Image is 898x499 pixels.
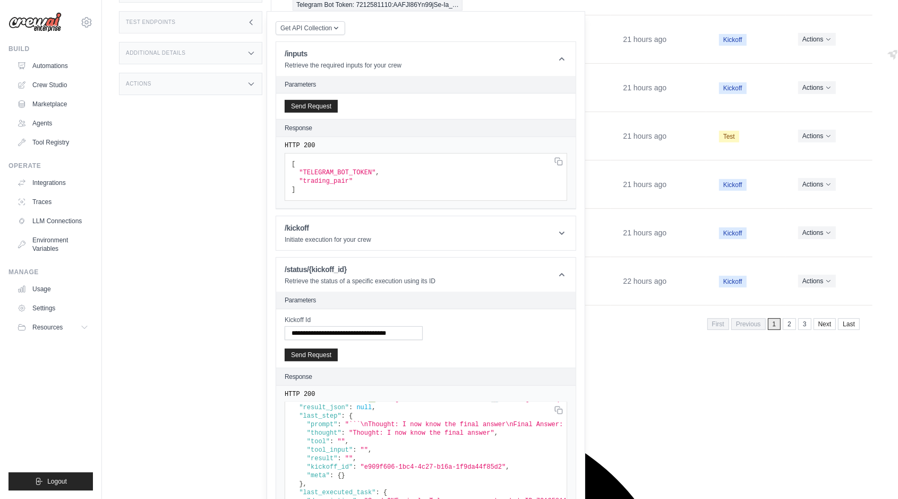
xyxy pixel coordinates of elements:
[345,438,349,445] span: ,
[330,472,333,479] span: :
[719,82,747,94] span: Kickoff
[719,179,747,191] span: Kickoff
[337,455,341,462] span: :
[8,162,93,170] div: Operate
[8,12,62,32] img: Logo
[126,19,176,26] h3: Test Endpoints
[8,45,93,53] div: Build
[337,472,341,479] span: {
[798,81,836,94] button: Actions for execution
[341,472,345,479] span: }
[707,318,860,330] nav: Pagination
[13,319,93,336] button: Resources
[8,268,93,276] div: Manage
[285,80,567,89] h2: Parameters
[307,438,330,445] span: "tool"
[506,463,509,471] span: ,
[299,489,375,496] span: "last_executed_task"
[285,48,401,59] h1: /inputs
[623,229,667,237] time: August 23, 2025 at 14:21 EEST
[285,100,338,113] button: Send Request
[13,96,93,113] a: Marketplace
[337,421,341,428] span: :
[719,131,739,142] span: Test
[299,480,303,488] span: }
[285,61,401,70] p: Retrieve the required inputs for your crew
[285,296,567,305] h2: Parameters
[719,34,747,46] span: Kickoff
[13,57,93,74] a: Automations
[285,390,567,399] pre: HTTP 200
[13,174,93,191] a: Integrations
[798,33,836,46] button: Actions for execution
[13,300,93,317] a: Settings
[361,446,368,454] span: ""
[349,412,353,420] span: {
[13,281,93,298] a: Usage
[353,463,356,471] span: :
[719,276,747,287] span: Kickoff
[285,124,312,132] h2: Response
[285,141,567,150] pre: HTTP 200
[768,318,781,330] span: 1
[285,235,371,244] p: Initiate execution for your crew
[285,223,371,233] h1: /kickoff
[798,178,836,191] button: Actions for execution
[285,316,423,324] label: Kickoff Id
[783,318,796,330] a: 2
[285,264,435,275] h1: /status/{kickoff_id}
[307,472,330,479] span: "meta"
[337,438,345,445] span: ""
[798,226,836,239] button: Actions for execution
[292,160,295,168] span: [
[330,438,333,445] span: :
[13,213,93,230] a: LLM Connections
[731,318,766,330] span: Previous
[798,318,811,330] a: 3
[838,318,860,330] a: Last
[349,429,494,437] span: "Thought: I now know the final answer"
[285,277,435,285] p: Retrieve the status of a specific execution using its ID
[814,318,836,330] a: Next
[623,83,667,92] time: August 23, 2025 at 14:24 EEST
[383,489,387,496] span: {
[798,130,836,142] button: Actions for execution
[368,446,372,454] span: ,
[623,132,667,140] time: August 23, 2025 at 14:22 EEST
[13,115,93,132] a: Agents
[47,477,67,486] span: Logout
[356,404,372,411] span: null
[307,429,341,437] span: "thought"
[13,193,93,210] a: Traces
[372,404,375,411] span: ,
[292,186,295,193] span: ]
[341,412,345,420] span: :
[361,463,506,471] span: "e909f606-1bc4-4c27-b16a-1f9da44f85d2"
[623,277,667,285] time: August 23, 2025 at 13:54 EEST
[719,227,747,239] span: Kickoff
[494,429,498,437] span: ,
[307,463,353,471] span: "kickoff_id"
[345,455,353,462] span: ""
[280,24,332,32] span: Get API Collection
[307,421,338,428] span: "prompt"
[307,446,353,454] span: "tool_input"
[285,349,338,361] button: Send Request
[299,404,349,411] span: "result_json"
[798,275,836,287] button: Actions for execution
[299,412,341,420] span: "last_step"
[307,455,338,462] span: "result"
[303,480,307,488] span: ,
[707,318,729,330] span: First
[276,21,345,35] button: Get API Collection
[623,35,667,44] time: August 23, 2025 at 14:35 EEST
[126,50,185,56] h3: Additional Details
[13,77,93,94] a: Crew Studio
[8,472,93,490] button: Logout
[299,177,353,185] span: "trading_pair"
[623,180,667,189] time: August 23, 2025 at 14:21 EEST
[353,455,356,462] span: ,
[353,446,356,454] span: :
[375,169,379,176] span: ,
[349,404,353,411] span: :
